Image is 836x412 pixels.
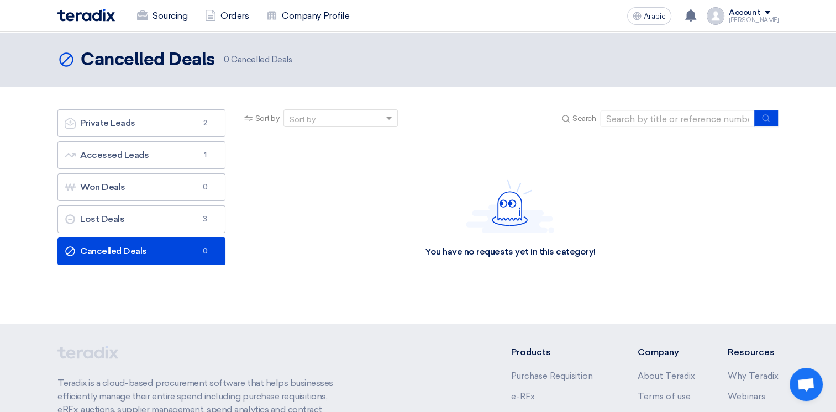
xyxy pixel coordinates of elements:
[728,392,765,402] a: Webinars
[290,114,316,125] div: Sort by
[57,109,225,137] a: Private Leads2
[198,150,212,161] span: 1
[57,173,225,201] a: Won Deals0
[627,7,671,25] button: Arabic
[728,346,779,359] li: Resources
[65,182,125,192] font: Won Deals
[466,179,554,233] img: Hello
[572,113,596,124] span: Search
[600,110,755,127] input: Search by title or reference number
[196,4,257,28] a: Orders
[637,392,690,402] a: Terms of use
[224,55,229,65] span: 0
[790,368,823,401] div: Open chat
[644,13,666,20] span: Arabic
[220,9,249,23] font: Orders
[65,118,135,128] font: Private Leads
[231,55,292,65] font: Cancelled Deals
[128,4,196,28] a: Sourcing
[707,7,724,25] img: profile_test.png
[57,237,225,265] a: Cancelled Deals0
[511,346,604,359] li: Products
[57,9,115,22] img: Teradix logo
[65,246,147,256] font: Cancelled Deals
[198,246,212,257] span: 0
[511,392,535,402] a: e-RFx
[637,371,695,381] a: About Teradix
[425,246,596,258] div: You have no requests yet in this category!
[81,49,215,71] h2: Cancelled Deals
[729,17,779,23] div: [PERSON_NAME]
[198,214,212,225] span: 3
[255,113,280,124] span: Sort by
[65,150,149,160] font: Accessed Leads
[511,371,593,381] a: Purchase Requisition
[57,205,225,233] a: Lost Deals3
[198,118,212,129] span: 2
[57,141,225,169] a: Accessed Leads1
[282,9,349,23] font: Company Profile
[728,371,779,381] a: Why Teradix
[729,8,760,18] div: Account
[637,346,695,359] li: Company
[198,182,212,193] span: 0
[65,214,124,224] font: Lost Deals
[153,9,187,23] font: Sourcing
